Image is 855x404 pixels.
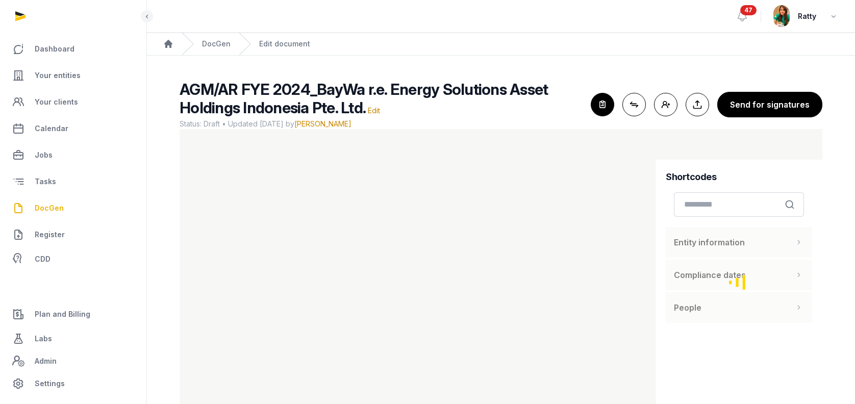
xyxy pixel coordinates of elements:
[35,69,81,82] span: Your entities
[35,202,64,214] span: DocGen
[666,170,812,184] h4: Shortcodes
[35,229,65,241] span: Register
[8,351,138,371] a: Admin
[798,10,816,22] span: Ratty
[35,175,56,188] span: Tasks
[8,196,138,220] a: DocGen
[35,253,51,265] span: CDD
[8,302,138,326] a: Plan and Billing
[35,122,68,135] span: Calendar
[8,249,138,269] a: CDD
[8,326,138,351] a: Labs
[35,96,78,108] span: Your clients
[8,37,138,61] a: Dashboard
[8,63,138,88] a: Your entities
[8,90,138,114] a: Your clients
[666,225,812,339] div: Loading
[202,39,231,49] a: DocGen
[35,149,53,161] span: Jobs
[717,92,822,117] button: Send for signatures
[259,39,310,49] div: Edit document
[740,5,757,15] span: 47
[147,33,855,56] nav: Breadcrumb
[294,119,351,128] span: [PERSON_NAME]
[773,5,790,27] img: avatar
[35,308,90,320] span: Plan and Billing
[35,43,74,55] span: Dashboard
[8,371,138,396] a: Settings
[35,333,52,345] span: Labs
[8,169,138,194] a: Tasks
[8,143,138,167] a: Jobs
[35,355,57,367] span: Admin
[368,106,380,115] span: Edit
[8,222,138,247] a: Register
[35,377,65,390] span: Settings
[180,80,548,117] span: AGM/AR FYE 2024_BayWa r.e. Energy Solutions Asset Holdings Indonesia Pte. Ltd.
[180,119,583,129] span: Status: Draft • Updated [DATE] by
[8,116,138,141] a: Calendar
